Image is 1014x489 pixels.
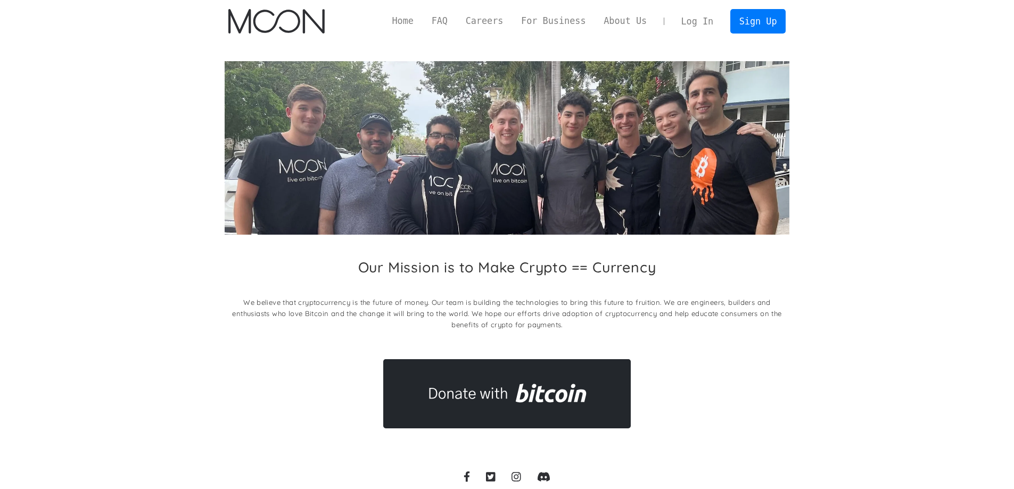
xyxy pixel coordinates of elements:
a: home [228,9,325,34]
a: About Us [595,14,656,28]
a: FAQ [423,14,457,28]
a: Home [383,14,423,28]
a: For Business [512,14,595,28]
h2: Our Mission is to Make Crypto == Currency [358,259,656,276]
a: Log In [672,10,722,33]
a: Sign Up [730,9,786,33]
a: Careers [457,14,512,28]
p: We believe that cryptocurrency is the future of money. Our team is building the technologies to b... [225,297,789,330]
img: Moon Logo [228,9,325,34]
